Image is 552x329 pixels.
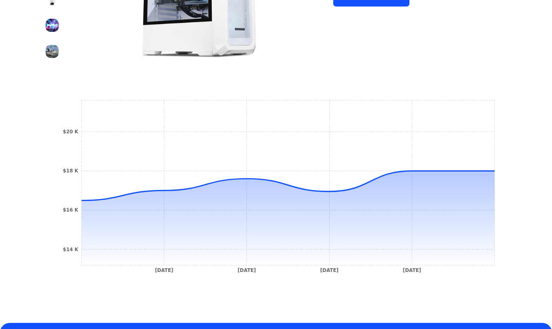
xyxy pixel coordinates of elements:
[63,168,79,174] tspan: $18 K
[46,19,59,32] img: Pc Pride Gaming White Wolf R5 5500 Rtx 4060 32gb 1tb
[238,267,256,273] tspan: [DATE]
[155,267,173,273] tspan: [DATE]
[320,267,339,273] tspan: [DATE]
[403,267,421,273] tspan: [DATE]
[63,208,79,213] tspan: $16 K
[46,45,59,58] img: Pc Pride Gaming White Wolf R5 5500 Rtx 4060 32gb 1tb
[63,129,79,135] tspan: $20 K
[63,247,79,252] tspan: $14 K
